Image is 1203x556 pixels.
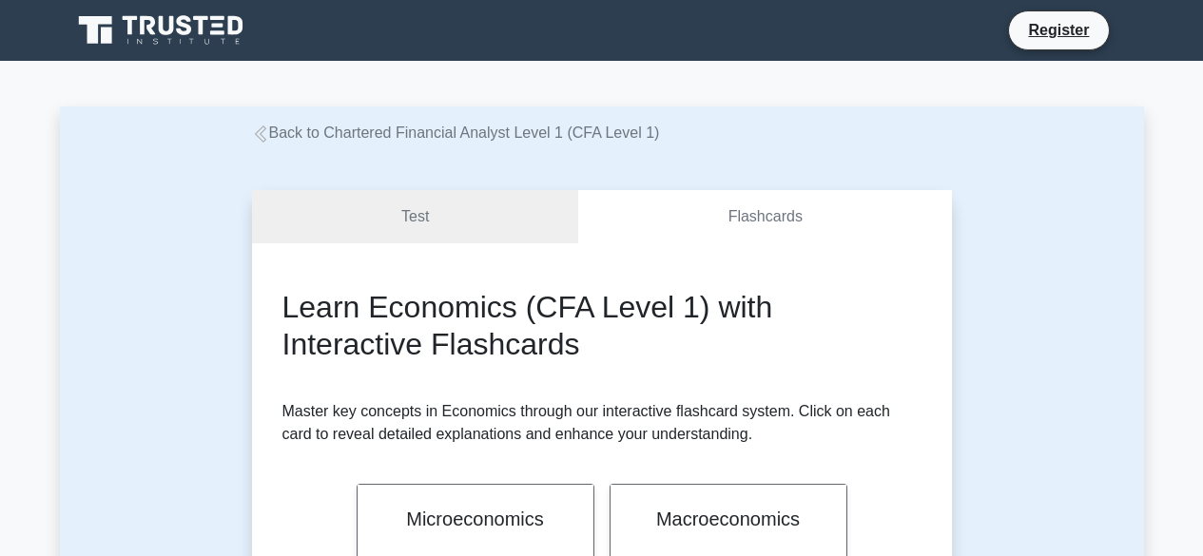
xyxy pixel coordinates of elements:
[1017,18,1100,42] a: Register
[578,190,951,244] a: Flashcards
[282,400,922,446] p: Master key concepts in Economics through our interactive flashcard system. Click on each card to ...
[252,190,579,244] a: Test
[633,508,824,530] h2: Macroeconomics
[282,289,922,362] h2: Learn Economics (CFA Level 1) with Interactive Flashcards
[380,508,571,530] h2: Microeconomics
[252,125,660,141] a: Back to Chartered Financial Analyst Level 1 (CFA Level 1)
